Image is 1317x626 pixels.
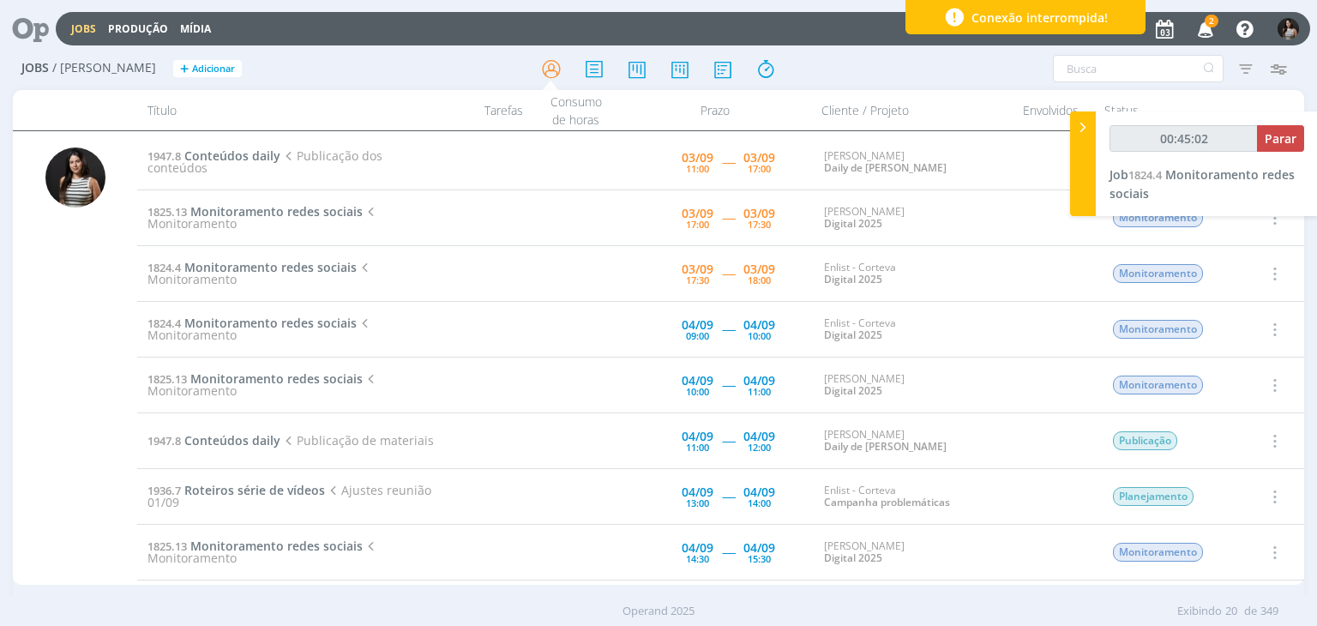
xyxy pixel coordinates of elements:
[722,209,735,226] span: -----
[971,9,1108,27] span: Conexão interrompida!
[824,206,1001,231] div: [PERSON_NAME]
[722,265,735,281] span: -----
[147,260,181,275] span: 1824.4
[748,275,771,285] div: 18:00
[824,439,947,454] a: Daily de [PERSON_NAME]
[824,216,882,231] a: Digital 2025
[1277,14,1300,44] button: C
[743,319,775,331] div: 04/09
[743,208,775,220] div: 03/09
[1113,264,1203,283] span: Monitoramento
[743,375,775,387] div: 04/09
[722,321,735,337] span: -----
[722,376,735,393] span: -----
[190,370,363,387] span: Monitoramento redes sociais
[1257,125,1304,152] button: Parar
[147,315,372,343] span: Monitoramento
[619,90,811,130] div: Prazo
[147,482,325,498] a: 1936.7Roteiros série de vídeos
[682,486,713,498] div: 04/09
[184,432,280,448] span: Conteúdos daily
[743,152,775,164] div: 03/09
[147,482,430,510] span: Ajustes reunião 01/09
[147,316,181,331] span: 1824.4
[192,63,235,75] span: Adicionar
[1265,130,1296,147] span: Parar
[1113,320,1203,339] span: Monitoramento
[1113,376,1203,394] span: Monitoramento
[682,263,713,275] div: 03/09
[147,538,378,566] span: Monitoramento
[147,370,378,399] span: Monitoramento
[748,442,771,452] div: 12:00
[748,331,771,340] div: 10:00
[137,90,430,130] div: Título
[824,373,1001,398] div: [PERSON_NAME]
[682,375,713,387] div: 04/09
[748,387,771,396] div: 11:00
[824,150,1001,175] div: [PERSON_NAME]
[743,542,775,554] div: 04/09
[748,498,771,508] div: 14:00
[686,275,709,285] div: 17:30
[190,538,363,554] span: Monitoramento redes sociais
[21,61,49,75] span: Jobs
[686,331,709,340] div: 09:00
[824,328,882,342] a: Digital 2025
[147,147,280,164] a: 1947.8Conteúdos daily
[811,90,1008,130] div: Cliente / Projeto
[147,203,363,220] a: 1825.13Monitoramento redes sociais
[824,551,882,565] a: Digital 2025
[824,485,1001,509] div: Enlist - Corteva
[824,429,1001,454] div: [PERSON_NAME]
[682,542,713,554] div: 04/09
[722,488,735,504] span: -----
[682,319,713,331] div: 04/09
[748,220,771,229] div: 17:30
[175,22,216,36] button: Mídia
[743,486,775,498] div: 04/09
[1278,18,1299,39] img: C
[1113,208,1203,227] span: Monitoramento
[430,90,533,130] div: Tarefas
[1128,167,1162,183] span: 1824.4
[147,538,363,554] a: 1825.13Monitoramento redes sociais
[147,259,372,287] span: Monitoramento
[824,272,882,286] a: Digital 2025
[147,370,363,387] a: 1825.13Monitoramento redes sociais
[147,432,280,448] a: 1947.8Conteúdos daily
[1110,166,1295,202] a: Job1824.4Monitoramento redes sociais
[147,371,187,387] span: 1825.13
[722,153,735,170] span: -----
[180,60,189,78] span: +
[147,539,187,554] span: 1825.13
[1177,603,1222,620] span: Exibindo
[682,208,713,220] div: 03/09
[1113,487,1194,506] span: Planejamento
[824,540,1001,565] div: [PERSON_NAME]
[147,259,357,275] a: 1824.4Monitoramento redes sociais
[682,152,713,164] div: 03/09
[722,432,735,448] span: -----
[748,164,771,173] div: 17:00
[824,160,947,175] a: Daily de [PERSON_NAME]
[45,147,105,208] img: C
[1008,90,1094,130] div: Envolvidos
[743,263,775,275] div: 03/09
[1113,543,1203,562] span: Monitoramento
[686,164,709,173] div: 11:00
[280,432,433,448] span: Publicação de materiais
[686,387,709,396] div: 10:00
[743,430,775,442] div: 04/09
[173,60,242,78] button: +Adicionar
[103,22,173,36] button: Produção
[147,204,187,220] span: 1825.13
[1260,603,1278,620] span: 349
[147,433,181,448] span: 1947.8
[686,554,709,563] div: 14:30
[190,203,363,220] span: Monitoramento redes sociais
[1225,603,1237,620] span: 20
[1113,431,1177,450] span: Publicação
[1205,15,1218,27] span: 2
[686,498,709,508] div: 13:00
